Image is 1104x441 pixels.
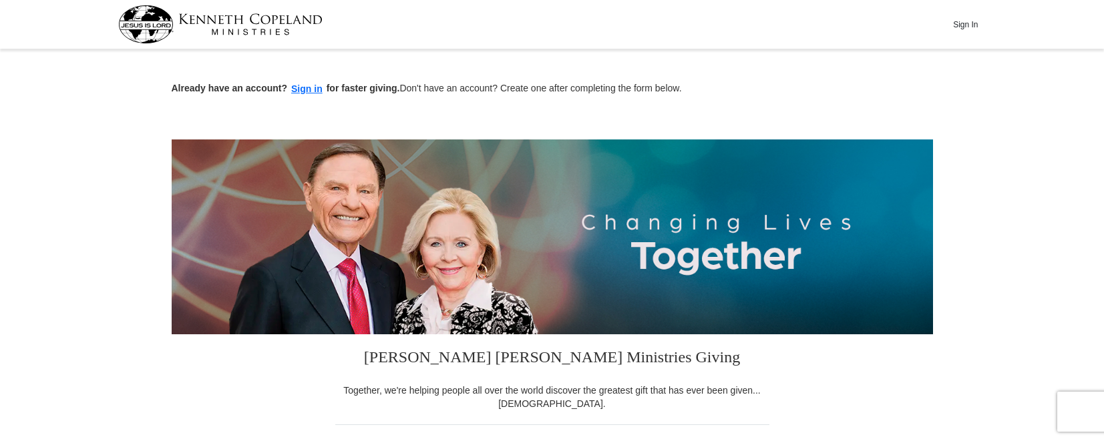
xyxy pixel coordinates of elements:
div: Together, we're helping people all over the world discover the greatest gift that has ever been g... [335,384,769,410]
strong: Already have an account? for faster giving. [172,83,400,93]
p: Don't have an account? Create one after completing the form below. [172,81,933,97]
img: kcm-header-logo.svg [118,5,323,43]
button: Sign in [287,81,327,97]
h3: [PERSON_NAME] [PERSON_NAME] Ministries Giving [335,334,769,384]
button: Sign In [946,14,986,35]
